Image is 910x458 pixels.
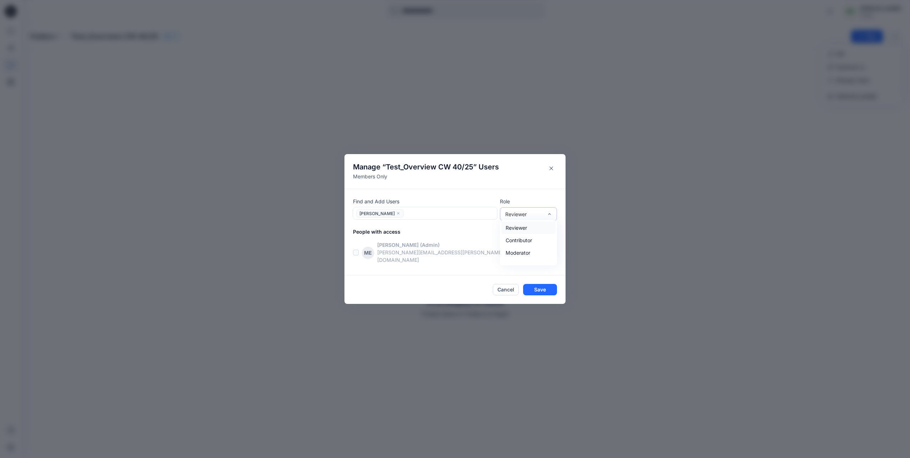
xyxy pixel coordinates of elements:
[377,241,419,249] p: [PERSON_NAME]
[353,228,566,235] p: People with access
[377,249,531,264] p: [PERSON_NAME][EMAIL_ADDRESS][PERSON_NAME][DOMAIN_NAME]
[523,284,557,295] button: Save
[396,210,400,217] button: close
[501,222,556,234] div: Reviewer
[386,163,473,171] span: Test_Overview CW 40/25
[353,163,499,171] h4: Manage “ ” Users
[501,234,556,246] div: Contributor
[362,246,374,259] div: ME
[420,241,440,249] p: (Admin)
[500,198,557,205] p: Role
[501,246,556,259] div: Moderator
[353,173,499,180] p: Members Only
[359,210,395,218] span: [PERSON_NAME]
[493,284,519,295] button: Cancel
[505,210,543,218] div: Reviewer
[353,198,497,205] p: Find and Add Users
[546,163,557,174] button: Close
